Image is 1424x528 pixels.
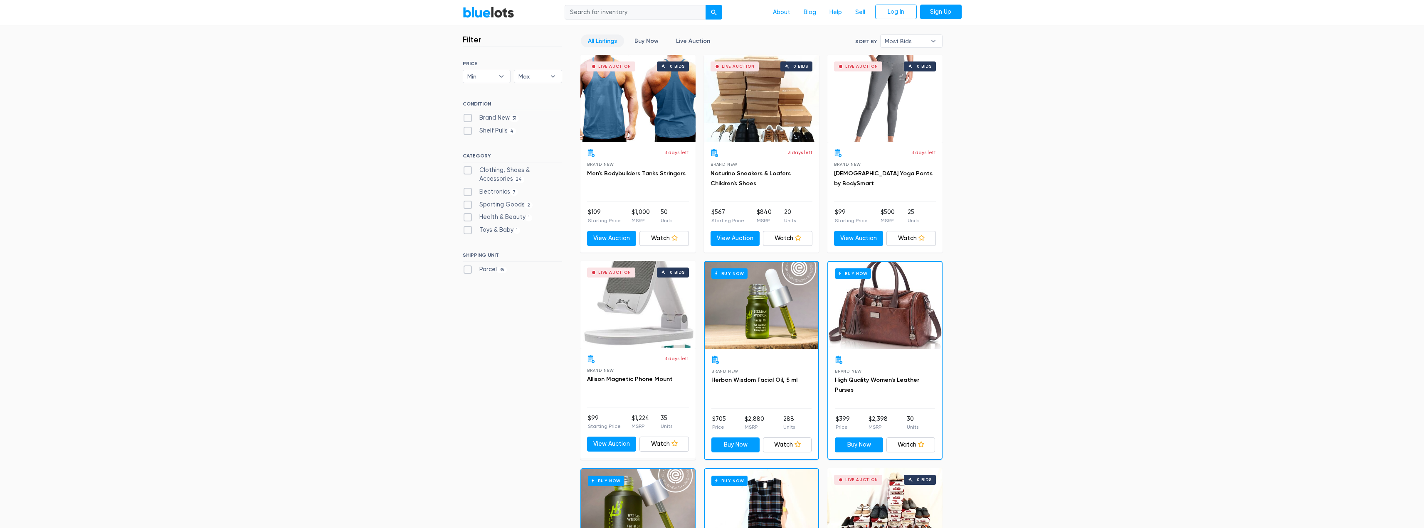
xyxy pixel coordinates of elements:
a: Log In [875,5,917,20]
a: Buy Now [835,437,884,452]
a: Herban Wisdom Facial Oil, 5 ml [711,376,797,383]
span: Brand New [835,369,862,373]
li: $2,880 [745,415,764,431]
p: Starting Price [588,217,621,224]
h3: Filter [463,34,481,44]
li: $500 [881,208,895,224]
span: Min [467,70,495,83]
div: 0 bids [670,64,685,69]
div: 0 bids [793,64,808,69]
b: ▾ [544,70,562,83]
span: 1 [513,227,521,234]
h6: CONDITION [463,101,562,110]
a: Watch [886,437,935,452]
span: 7 [510,189,518,196]
p: Units [907,423,918,431]
span: 35 [497,267,507,273]
a: Naturino Sneakers & Loafers Children's Shoes [711,170,791,187]
p: 3 days left [664,355,689,362]
div: Live Auction [722,64,755,69]
p: MSRP [745,423,764,431]
li: $1,000 [632,208,650,224]
span: 31 [510,115,519,122]
li: 20 [784,208,796,224]
a: Men's Bodybuilders Tanks Stringers [587,170,686,177]
a: BlueLots [463,6,514,18]
h6: Buy Now [711,476,748,486]
a: Live Auction 0 bids [580,261,696,348]
a: Buy Now [711,437,760,452]
span: Brand New [834,162,861,167]
b: ▾ [493,70,510,83]
li: $99 [588,414,621,430]
li: $99 [835,208,868,224]
li: $2,398 [869,415,888,431]
li: 30 [907,415,918,431]
h6: Buy Now [711,268,748,279]
h6: Buy Now [835,268,871,279]
li: $705 [712,415,726,431]
label: Brand New [463,113,519,123]
span: Brand New [587,162,614,167]
p: Units [908,217,919,224]
li: $840 [757,208,772,224]
label: Sort By [855,38,877,45]
li: 50 [661,208,672,224]
p: Units [661,217,672,224]
div: Live Auction [845,478,878,482]
a: Buy Now [828,262,942,349]
a: Sell [849,5,872,20]
p: 3 days left [911,149,936,156]
a: Live Auction [669,34,717,47]
a: Sign Up [920,5,962,20]
label: Parcel [463,265,507,274]
span: 24 [513,177,525,183]
a: Live Auction 0 bids [704,55,819,142]
li: $109 [588,208,621,224]
a: All Listings [581,34,624,47]
div: Live Auction [598,64,631,69]
a: Blog [797,5,823,20]
p: Units [661,422,672,430]
span: 4 [508,128,516,135]
a: About [766,5,797,20]
a: Watch [763,231,812,246]
span: Brand New [711,162,738,167]
p: 3 days left [664,149,689,156]
span: Brand New [587,368,614,373]
p: Starting Price [711,217,744,224]
div: 0 bids [917,64,932,69]
p: MSRP [881,217,895,224]
p: Units [784,217,796,224]
p: Price [836,423,850,431]
li: 288 [783,415,795,431]
div: Live Auction [845,64,878,69]
p: Starting Price [588,422,621,430]
a: Allison Magnetic Phone Mount [587,376,673,383]
label: Clothing, Shoes & Accessories [463,166,562,184]
h6: Buy Now [588,476,624,486]
span: Brand New [711,369,738,373]
span: Most Bids [885,35,926,47]
p: MSRP [869,423,888,431]
a: View Auction [711,231,760,246]
li: 35 [661,414,672,430]
p: Price [712,423,726,431]
label: Electronics [463,187,518,196]
h6: PRICE [463,61,562,66]
div: 0 bids [670,270,685,275]
label: Toys & Baby [463,226,521,235]
a: Live Auction 0 bids [580,55,696,142]
p: 3 days left [788,149,812,156]
a: View Auction [587,231,637,246]
label: Shelf Pulls [463,126,516,135]
a: Help [823,5,849,20]
label: Sporting Goods [463,200,533,209]
b: ▾ [925,35,942,47]
a: Watch [763,437,812,452]
li: 25 [908,208,919,224]
p: MSRP [632,422,649,430]
div: 0 bids [917,478,932,482]
a: Buy Now [705,262,818,349]
a: Buy Now [627,34,666,47]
